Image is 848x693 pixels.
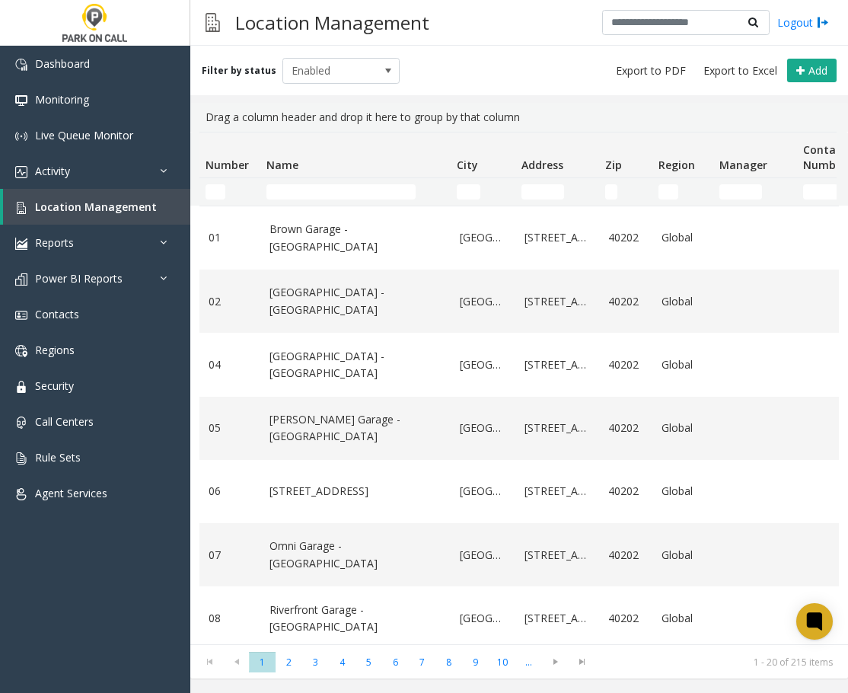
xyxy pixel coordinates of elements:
span: Call Centers [35,414,94,429]
a: Omni Garage - [GEOGRAPHIC_DATA] [269,538,442,572]
img: 'icon' [15,381,27,393]
td: Manager Filter [713,178,797,206]
a: 01 [209,229,251,246]
span: Regions [35,343,75,357]
a: [GEOGRAPHIC_DATA] [460,293,506,310]
span: Page 5 [355,652,382,672]
span: Page 7 [409,652,435,672]
a: [STREET_ADDRESS] [524,547,590,564]
td: Number Filter [199,178,260,206]
img: 'icon' [15,238,27,250]
span: Enabled [283,59,376,83]
a: Brown Garage - [GEOGRAPHIC_DATA] [269,221,442,255]
span: Page 4 [329,652,355,672]
td: Address Filter [515,178,599,206]
a: 40202 [608,420,643,436]
a: [GEOGRAPHIC_DATA] [460,547,506,564]
a: Riverfront Garage - [GEOGRAPHIC_DATA] [269,602,442,636]
span: Power BI Reports [35,271,123,286]
a: [STREET_ADDRESS] [524,610,590,627]
a: [STREET_ADDRESS] [524,356,590,373]
span: Number [206,158,249,172]
a: Logout [777,14,829,30]
a: [GEOGRAPHIC_DATA] - [GEOGRAPHIC_DATA] [269,284,442,318]
a: [STREET_ADDRESS] [524,293,590,310]
a: Global [662,229,704,246]
label: Filter by status [202,64,276,78]
a: Global [662,293,704,310]
span: Activity [35,164,70,178]
img: logout [817,14,829,30]
span: Zip [605,158,622,172]
img: pageIcon [206,4,220,41]
a: [GEOGRAPHIC_DATA] [460,483,506,500]
span: Go to the last page [572,656,592,668]
a: [STREET_ADDRESS] [524,229,590,246]
div: Data table [190,132,848,644]
span: Contacts [35,307,79,321]
span: Go to the last page [569,651,595,672]
a: 06 [209,483,251,500]
span: Page 8 [435,652,462,672]
a: [GEOGRAPHIC_DATA] [460,229,506,246]
a: 04 [209,356,251,373]
span: Go to the next page [542,651,569,672]
span: Manager [719,158,767,172]
a: [STREET_ADDRESS] [524,483,590,500]
a: Global [662,483,704,500]
span: Live Queue Monitor [35,128,133,142]
span: Security [35,378,74,393]
span: Export to Excel [703,63,777,78]
span: Name [266,158,298,172]
span: Page 10 [489,652,515,672]
button: Add [787,59,837,83]
img: 'icon' [15,273,27,286]
input: Region Filter [658,184,678,200]
td: Region Filter [652,178,713,206]
a: 40202 [608,229,643,246]
span: Page 6 [382,652,409,672]
span: Page 11 [515,652,542,672]
img: 'icon' [15,417,27,429]
span: Export to PDF [616,63,686,78]
a: [GEOGRAPHIC_DATA] [460,356,506,373]
span: Agent Services [35,486,107,500]
span: Page 9 [462,652,489,672]
input: Contact Number Filter [803,184,838,200]
span: Page 1 [249,652,276,672]
a: 40202 [608,356,643,373]
img: 'icon' [15,309,27,321]
a: Location Management [3,189,190,225]
img: 'icon' [15,488,27,500]
img: 'icon' [15,202,27,214]
input: City Filter [457,184,480,200]
a: [GEOGRAPHIC_DATA] - [GEOGRAPHIC_DATA] [269,348,442,382]
a: 40202 [608,547,643,564]
a: Global [662,356,704,373]
a: [GEOGRAPHIC_DATA] [460,610,506,627]
td: Zip Filter [599,178,652,206]
img: 'icon' [15,94,27,107]
button: Export to PDF [610,60,692,81]
a: [PERSON_NAME] Garage - [GEOGRAPHIC_DATA] [269,411,442,445]
a: 08 [209,610,251,627]
span: Rule Sets [35,450,81,465]
span: Page 2 [276,652,302,672]
a: 40202 [608,483,643,500]
span: Region [658,158,695,172]
img: 'icon' [15,59,27,71]
a: 07 [209,547,251,564]
img: 'icon' [15,166,27,178]
a: [STREET_ADDRESS] [524,420,590,436]
div: Drag a column header and drop it here to group by that column [199,103,839,132]
button: Export to Excel [697,60,783,81]
a: 40202 [608,610,643,627]
a: 02 [209,293,251,310]
span: Page 3 [302,652,329,672]
span: Reports [35,235,74,250]
span: Contact Number [803,142,846,172]
span: Go to the next page [545,656,566,668]
input: Manager Filter [719,184,762,200]
span: Location Management [35,200,157,214]
img: 'icon' [15,130,27,142]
